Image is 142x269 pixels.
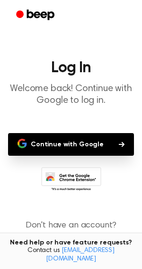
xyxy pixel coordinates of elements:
[6,247,136,263] span: Contact us
[8,60,134,76] h1: Log In
[8,219,134,245] p: Don't have an account?
[46,247,115,262] a: [EMAIL_ADDRESS][DOMAIN_NAME]
[8,133,134,156] button: Continue with Google
[8,83,134,107] p: Welcome back! Continue with Google to log in.
[9,6,63,25] a: Beep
